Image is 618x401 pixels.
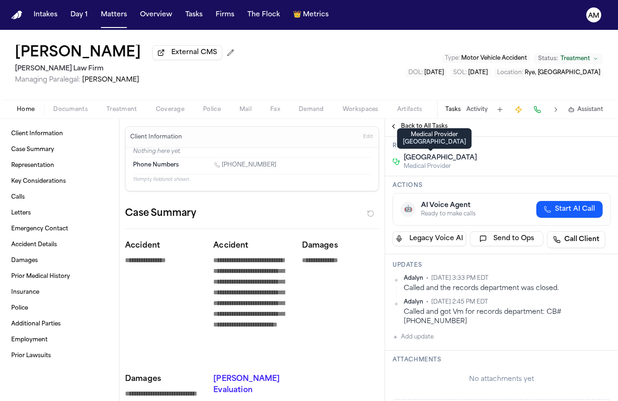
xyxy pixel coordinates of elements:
a: Accident Details [7,237,112,252]
div: No attachments yet [393,375,611,384]
h2: [PERSON_NAME] Law Firm [15,63,238,75]
span: Demand [299,106,324,113]
a: Emergency Contact [7,221,112,236]
a: Case Summary [7,142,112,157]
button: Assistant [568,106,603,113]
button: Send to Ops [470,231,544,246]
div: Called and the records department was closed. [404,284,611,293]
span: Fax [270,106,280,113]
a: Intakes [30,7,61,23]
a: Key Considerations [7,174,112,189]
h3: Actions [393,182,611,189]
div: AI Voice Agent [421,201,476,210]
button: Matters [97,7,131,23]
h3: Attachments [393,356,611,364]
a: Call Client [547,231,605,248]
span: SOL : [453,70,467,76]
span: Start AI Call [555,205,595,214]
button: Edit Type: Motor Vehicle Accident [442,54,530,63]
button: Tasks [445,106,461,113]
span: [DATE] 3:33 PM EDT [431,275,489,282]
span: Adalyn [404,298,423,306]
div: Called and got Vm for records department: CB# [PHONE_NUMBER] [404,308,611,326]
a: crownMetrics [289,7,332,23]
span: • [426,275,428,282]
span: [DATE] [424,70,444,76]
div: Medical Provider [403,131,466,138]
a: Insurance [7,285,112,300]
a: Additional Parties [7,317,112,332]
a: Prior Lawsuits [7,348,112,363]
a: Letters [7,206,112,221]
span: 🤖 [404,205,412,214]
h3: Client Information [128,133,184,141]
button: Activity [466,106,488,113]
span: Home [17,106,35,113]
span: Motor Vehicle Accident [461,55,527,61]
span: [PERSON_NAME] [82,76,139,83]
button: External CMS [152,45,222,60]
span: Treatment [106,106,137,113]
button: Add Task [493,103,506,116]
span: [DATE] 2:45 PM EDT [431,298,488,306]
span: Phone Numbers [133,161,179,169]
a: Client Information [7,126,112,141]
a: Damages [7,253,112,268]
span: Edit [363,134,373,140]
span: Artifacts [397,106,422,113]
a: Calls [7,190,112,205]
button: Make a Call [531,103,544,116]
img: Finch Logo [11,11,22,20]
button: Add update [393,332,434,343]
a: Police [7,301,112,316]
button: Overview [136,7,176,23]
span: Back to All Tasks [401,123,448,130]
button: Legacy Voice AI [393,231,466,246]
span: [DATE] [468,70,488,76]
h3: Updates [393,262,611,269]
button: The Flock [244,7,284,23]
h2: Case Summary [125,206,196,221]
h1: [PERSON_NAME] [15,45,141,62]
button: Create Immediate Task [512,103,525,116]
a: Representation [7,158,112,173]
button: Start AI Call [536,201,603,218]
span: Documents [53,106,88,113]
p: Accident [125,240,202,251]
button: Edit [360,130,376,145]
span: Managing Paralegal: [15,76,80,83]
button: Edit SOL: 2027-03-23 [450,68,491,77]
p: Damages [302,240,379,251]
p: [PERSON_NAME] Evaluation [213,373,290,396]
span: Status: [538,55,558,62]
a: Employment [7,332,112,347]
span: Assistant [577,106,603,113]
span: DOL : [408,70,423,76]
span: Type : [445,55,460,61]
button: Day 1 [67,7,91,23]
div: [GEOGRAPHIC_DATA] [403,138,466,146]
span: Medical Provider [404,163,477,170]
button: Change status from Treatment [534,53,603,64]
button: Tasks [182,7,206,23]
span: Police [203,106,221,113]
p: Nothing here yet. [133,148,371,157]
span: Coverage [156,106,184,113]
span: Workspaces [343,106,379,113]
button: Edit matter name [15,45,141,62]
span: Adalyn [404,275,423,282]
p: Damages [125,373,202,385]
div: Ready to make calls [421,210,476,218]
span: [GEOGRAPHIC_DATA] [404,153,477,163]
a: Home [11,11,22,20]
p: 11 empty fields not shown. [133,176,371,183]
h3: Related to [393,142,611,150]
button: Firms [212,7,238,23]
button: Edit DOL: 2025-03-23 [406,68,447,77]
a: Call 1 (914) 506-1894 [214,161,276,169]
span: Mail [239,106,252,113]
